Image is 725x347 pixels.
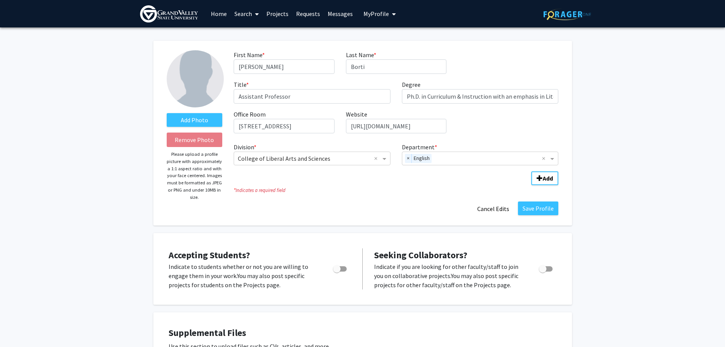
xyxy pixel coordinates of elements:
[396,142,564,165] div: Department
[234,187,558,194] i: Indicates a required field
[228,142,396,165] div: Division
[169,249,250,261] span: Accepting Students?
[231,0,263,27] a: Search
[292,0,324,27] a: Requests
[169,262,319,289] p: Indicate to students whether or not you are willing to engage them in your work. You may also pos...
[167,133,223,147] button: Remove Photo
[518,201,558,215] button: Save Profile
[542,154,548,163] span: Clear all
[363,10,389,18] span: My Profile
[167,151,223,201] p: Please upload a profile picture with approximately a 1:1 aspect ratio and with your face centered...
[374,154,381,163] span: Clear all
[324,0,357,27] a: Messages
[169,328,557,339] h4: Supplemental Files
[234,80,249,89] label: Title
[6,313,32,341] iframe: Chat
[234,110,266,119] label: Office Room
[234,152,390,165] ng-select: Division
[167,50,224,107] img: Profile Picture
[346,50,376,59] label: Last Name
[402,152,559,165] ng-select: Department
[405,154,412,163] span: ×
[140,5,198,22] img: Grand Valley State University Logo
[167,113,223,127] label: AddProfile Picture
[330,262,351,273] div: Toggle
[374,249,467,261] span: Seeking Collaborators?
[346,110,367,119] label: Website
[263,0,292,27] a: Projects
[412,154,432,163] span: English
[402,80,421,89] label: Degree
[472,201,514,216] button: Cancel Edits
[536,262,557,273] div: Toggle
[374,262,524,289] p: Indicate if you are looking for other faculty/staff to join you on collaborative projects. You ma...
[543,8,591,20] img: ForagerOne Logo
[531,171,558,185] button: Add Division/Department
[234,50,265,59] label: First Name
[207,0,231,27] a: Home
[543,174,553,182] b: Add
